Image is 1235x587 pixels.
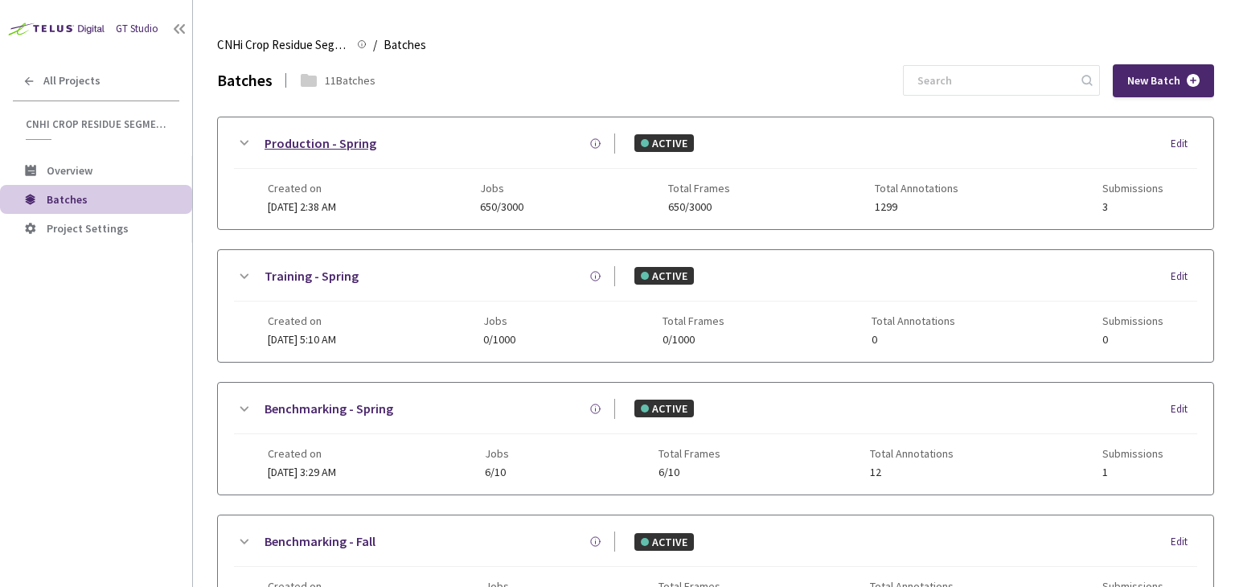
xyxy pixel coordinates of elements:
[1171,534,1197,550] div: Edit
[268,182,336,195] span: Created on
[1102,334,1163,346] span: 0
[1102,466,1163,478] span: 1
[1102,314,1163,327] span: Submissions
[875,182,958,195] span: Total Annotations
[47,192,88,207] span: Batches
[1102,201,1163,213] span: 3
[872,314,955,327] span: Total Annotations
[659,466,720,478] span: 6/10
[325,72,375,88] div: 11 Batches
[268,465,336,479] span: [DATE] 3:29 AM
[218,117,1213,229] div: Production - SpringACTIVEEditCreated on[DATE] 2:38 AMJobs650/3000Total Frames650/3000Total Annota...
[268,199,336,214] span: [DATE] 2:38 AM
[1171,269,1197,285] div: Edit
[634,533,694,551] div: ACTIVE
[659,447,720,460] span: Total Frames
[1127,74,1180,88] span: New Batch
[485,466,509,478] span: 6/10
[265,133,376,154] a: Production - Spring
[668,201,730,213] span: 650/3000
[870,447,954,460] span: Total Annotations
[43,74,101,88] span: All Projects
[1171,401,1197,417] div: Edit
[218,250,1213,362] div: Training - SpringACTIVEEditCreated on[DATE] 5:10 AMJobs0/1000Total Frames0/1000Total Annotations0...
[483,314,515,327] span: Jobs
[483,334,515,346] span: 0/1000
[26,117,170,131] span: CNHi Crop Residue Segmentation
[217,69,273,92] div: Batches
[870,466,954,478] span: 12
[47,221,129,236] span: Project Settings
[265,399,393,419] a: Benchmarking - Spring
[265,532,375,552] a: Benchmarking - Fall
[485,447,509,460] span: Jobs
[1102,182,1163,195] span: Submissions
[268,314,336,327] span: Created on
[1102,447,1163,460] span: Submissions
[634,134,694,152] div: ACTIVE
[384,35,426,55] span: Batches
[373,35,377,55] li: /
[265,266,359,286] a: Training - Spring
[663,314,724,327] span: Total Frames
[116,22,158,37] div: GT Studio
[268,447,336,460] span: Created on
[872,334,955,346] span: 0
[908,66,1079,95] input: Search
[480,201,523,213] span: 650/3000
[218,383,1213,495] div: Benchmarking - SpringACTIVEEditCreated on[DATE] 3:29 AMJobs6/10Total Frames6/10Total Annotations1...
[668,182,730,195] span: Total Frames
[217,35,347,55] span: CNHi Crop Residue Segmentation
[47,163,92,178] span: Overview
[480,182,523,195] span: Jobs
[268,332,336,347] span: [DATE] 5:10 AM
[634,400,694,417] div: ACTIVE
[634,267,694,285] div: ACTIVE
[875,201,958,213] span: 1299
[663,334,724,346] span: 0/1000
[1171,136,1197,152] div: Edit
